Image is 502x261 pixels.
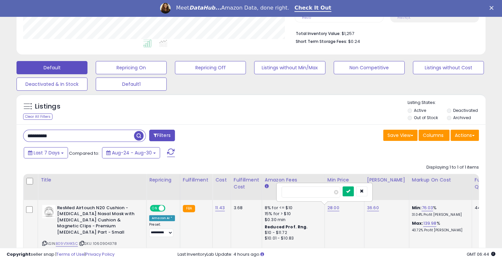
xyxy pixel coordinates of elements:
span: Aug-24 - Aug-30 [112,149,152,156]
div: Close [489,6,496,10]
button: Non Competitive [334,61,405,74]
button: Deactivated & In Stock [17,78,87,91]
b: Short Term Storage Fees: [296,39,347,44]
button: Filters [149,130,175,141]
i: DataHub... [189,5,221,11]
div: Fulfillable Quantity [475,177,497,190]
div: 8% for <= $10 [265,205,319,211]
p: 43.72% Profit [PERSON_NAME] [412,228,467,233]
div: Meet Amazon Data, done right. [176,5,289,11]
b: ResMed Airtouch N20 Cushion - [MEDICAL_DATA] Nasal Mask with [MEDICAL_DATA] Cushion & Magnetic Cl... [57,205,137,237]
div: Preset: [149,222,175,237]
label: Active [414,108,426,113]
div: Clear All Filters [23,114,52,120]
a: 76.03 [421,205,433,211]
div: Cost [215,177,228,183]
div: % [412,220,467,233]
b: Min: [412,205,422,211]
a: Terms of Use [56,251,84,257]
div: $0.30 min [265,217,319,223]
button: Save View [383,130,418,141]
a: Check It Out [294,5,331,12]
small: Amazon Fees. [265,183,269,189]
th: The percentage added to the cost of goods (COGS) that forms the calculator for Min & Max prices. [409,174,472,200]
button: Aug-24 - Aug-30 [102,147,160,158]
span: Last 7 Days [34,149,60,156]
strong: Copyright [7,251,31,257]
span: | SKU: 1060904378 [79,241,117,246]
div: Markup on Cost [412,177,469,183]
b: Max: [412,220,423,226]
p: Listing States: [408,100,485,106]
li: $1,257 [296,29,474,37]
div: $10.01 - $10.83 [265,236,319,241]
a: 28.00 [327,205,339,211]
small: Prev: 0 [302,16,311,20]
button: Listings without Cost [413,61,484,74]
small: Prev: N/A [397,16,410,20]
div: Min Price [327,177,361,183]
span: Compared to: [69,150,99,156]
button: Default [17,61,87,74]
span: ON [151,205,159,211]
a: B09V1X4K5C [56,241,78,246]
div: seller snap | | [7,251,115,258]
b: Total Inventory Value: [296,31,341,36]
button: Repricing Off [175,61,246,74]
div: 15% for > $10 [265,211,319,217]
img: 31YQu5GXh1L._SL40_.jpg [42,205,55,218]
button: Repricing On [96,61,167,74]
div: % [412,205,467,217]
span: Columns [423,132,444,139]
div: Last InventoryLab Update: 4 hours ago. [178,251,495,258]
div: Displaying 1 to 1 of 1 items [426,164,479,171]
button: Columns [418,130,450,141]
div: [PERSON_NAME] [367,177,406,183]
div: Fulfillment Cost [234,177,259,190]
img: Profile image for Georgie [160,3,171,14]
h5: Listings [35,102,60,111]
label: Archived [453,115,471,120]
b: Reduced Prof. Rng. [265,224,308,230]
small: FBA [183,205,195,212]
div: Fulfillment [183,177,210,183]
span: 2025-09-7 06:44 GMT [467,251,495,257]
button: Actions [451,130,479,141]
button: Default1 [96,78,167,91]
a: 139.98 [423,220,436,227]
label: Deactivated [453,108,478,113]
button: Last 7 Days [24,147,68,158]
label: Out of Stock [414,115,438,120]
a: 11.43 [215,205,225,211]
div: Repricing [149,177,177,183]
div: Amazon AI * [149,215,175,221]
div: 44 [475,205,495,211]
div: Amazon Fees [265,177,322,183]
button: Listings without Min/Max [254,61,325,74]
div: $10 - $11.72 [265,230,319,236]
p: 31.04% Profit [PERSON_NAME] [412,212,467,217]
div: 3.68 [234,205,257,211]
a: Privacy Policy [85,251,115,257]
span: OFF [164,205,175,211]
div: Title [41,177,144,183]
a: 36.60 [367,205,379,211]
span: $0.24 [348,38,360,45]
